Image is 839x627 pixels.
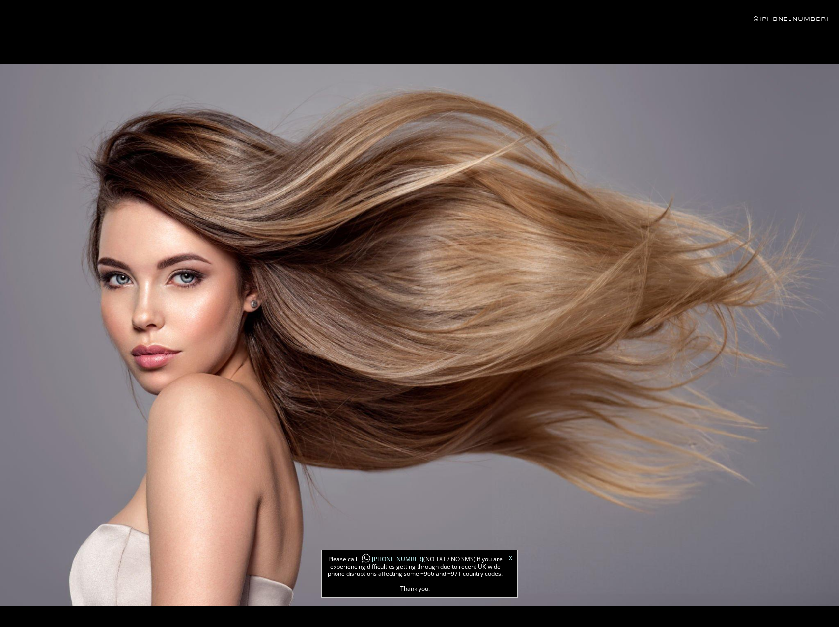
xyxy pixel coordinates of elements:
img: whatsapp-icon1.png [361,553,371,564]
a: X [509,555,512,561]
a: [PHONE_NUMBER] [753,6,829,12]
span: Please call (NO TXT / NO SMS) if you are experiencing difficulties getting through due to recent ... [327,555,503,592]
a: [PHONE_NUMBER] [357,555,423,563]
div: Local Time 2:52 PM [10,6,78,11]
a: [PHONE_NUMBER] [754,16,829,22]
